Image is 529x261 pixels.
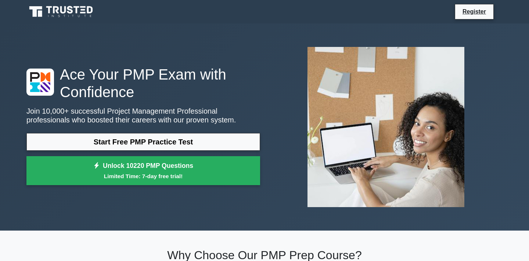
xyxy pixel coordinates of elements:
[26,156,260,185] a: Unlock 10220 PMP QuestionsLimited Time: 7-day free trial!
[26,133,260,151] a: Start Free PMP Practice Test
[36,172,251,180] small: Limited Time: 7-day free trial!
[458,7,490,16] a: Register
[26,66,260,101] h1: Ace Your PMP Exam with Confidence
[26,107,260,124] p: Join 10,000+ successful Project Management Professional professionals who boosted their careers w...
